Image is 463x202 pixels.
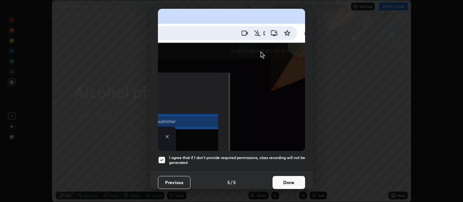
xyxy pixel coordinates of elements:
button: Done [273,176,305,189]
h5: I agree that if I don't provide required permissions, class recording will not be generated [169,155,305,165]
img: downloads-permission-blocked.gif [158,9,305,151]
h4: / [231,179,232,186]
button: Previous [158,176,190,189]
h4: 5 [227,179,230,186]
h4: 5 [233,179,236,186]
